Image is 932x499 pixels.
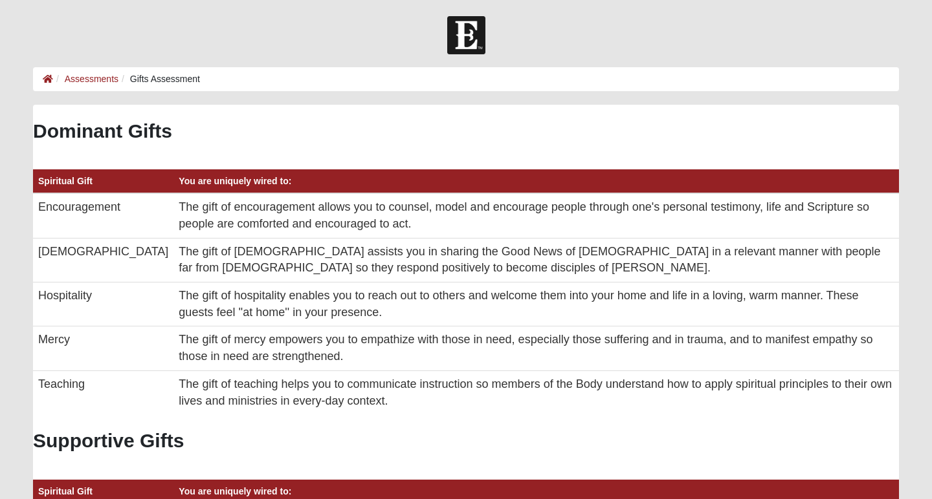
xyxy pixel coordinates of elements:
img: Church of Eleven22 Logo [447,16,485,54]
a: Assessments [65,74,118,84]
td: The gift of mercy empowers you to empathize with those in need, especially those suffering and in... [173,326,899,370]
td: The gift of [DEMOGRAPHIC_DATA] assists you in sharing the Good News of [DEMOGRAPHIC_DATA] in a re... [173,238,899,282]
td: The gift of teaching helps you to communicate instruction so members of the Body understand how t... [173,370,899,414]
h2: Dominant Gifts [33,120,899,143]
td: Mercy [33,326,173,370]
td: Encouragement [33,193,173,238]
th: Spiritual Gift [33,169,173,193]
td: The gift of encouragement allows you to counsel, model and encourage people through one's persona... [173,193,899,238]
td: Hospitality [33,282,173,326]
li: Gifts Assessment [118,72,200,86]
h2: Supportive Gifts [33,429,899,452]
th: You are uniquely wired to: [173,169,899,193]
td: [DEMOGRAPHIC_DATA] [33,238,173,282]
td: Teaching [33,370,173,414]
td: The gift of hospitality enables you to reach out to others and welcome them into your home and li... [173,282,899,326]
